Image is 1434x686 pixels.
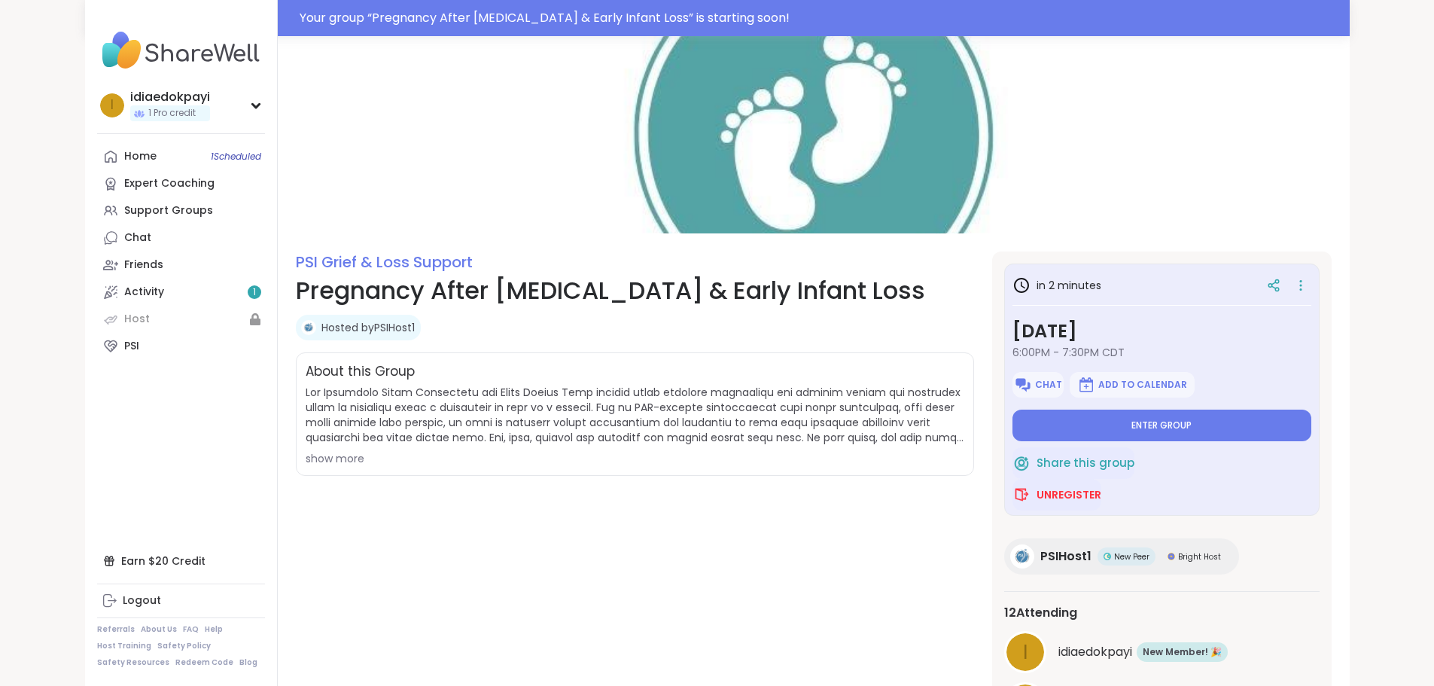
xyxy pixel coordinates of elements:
a: Chat [97,224,265,252]
a: Support Groups [97,197,265,224]
a: Host [97,306,265,333]
span: 6:00PM - 7:30PM CDT [1012,345,1311,360]
a: PSI [97,333,265,360]
span: 1 Pro credit [148,107,196,120]
span: i [1023,638,1028,667]
img: ShareWell Logomark [1012,486,1031,504]
a: Referrals [97,624,135,635]
span: Unregister [1037,487,1101,502]
h3: in 2 minutes [1012,276,1101,294]
a: Friends [97,252,265,279]
a: Redeem Code [175,657,233,668]
span: i [111,96,114,115]
span: PSIHost1 [1040,547,1091,566]
div: Chat [124,230,151,245]
h1: Pregnancy After [MEDICAL_DATA] & Early Infant Loss [296,273,974,309]
div: Home [124,149,157,164]
a: About Us [141,624,177,635]
span: Chat [1035,379,1062,391]
a: FAQ [183,624,199,635]
img: ShareWell Logomark [1077,376,1095,394]
span: Lor Ipsumdolo Sitam Consectetu adi Elits Doeius Temp incidid utlab etdolore magnaaliqu eni admini... [306,385,964,445]
button: Enter group [1012,410,1311,441]
a: Safety Policy [157,641,211,651]
span: 12 Attending [1004,604,1077,622]
div: Your group “ Pregnancy After [MEDICAL_DATA] & Early Infant Loss ” is starting soon! [300,9,1341,27]
div: show more [306,451,964,466]
a: PSI Grief & Loss Support [296,252,473,273]
span: New Peer [1114,551,1149,563]
div: Support Groups [124,203,213,218]
button: Share this group [1012,447,1134,479]
img: PSIHost1 [301,320,316,335]
div: Expert Coaching [124,176,215,191]
span: 1 [253,286,256,299]
span: New Member! 🎉 [1143,645,1222,659]
a: iidiaedokpayiNew Member! 🎉 [1004,631,1320,673]
a: Activity1 [97,279,265,306]
button: Chat [1012,372,1064,398]
a: Expert Coaching [97,170,265,197]
div: idiaedokpayi [130,89,210,105]
button: Add to Calendar [1070,372,1195,398]
button: Unregister [1012,479,1101,511]
a: Safety Resources [97,657,169,668]
a: Help [205,624,223,635]
span: Bright Host [1178,551,1221,563]
div: PSI [124,339,139,354]
h3: [DATE] [1012,318,1311,345]
div: Logout [123,593,161,608]
a: Hosted byPSIHost1 [321,320,415,335]
a: PSIHost1PSIHost1New PeerNew PeerBright HostBright Host [1004,538,1239,575]
div: Host [124,312,150,327]
img: ShareWell Logomark [1012,454,1031,472]
span: Share this group [1037,455,1134,472]
h2: About this Group [306,362,415,382]
img: PSIHost1 [1010,544,1034,569]
span: Enter group [1131,419,1192,431]
span: 1 Scheduled [211,151,261,163]
img: ShareWell Logomark [1014,376,1032,394]
div: Earn $20 Credit [97,547,265,575]
img: Pregnancy After Stillbirth & Early Infant Loss cover image [278,36,1350,233]
a: Logout [97,587,265,614]
span: Add to Calendar [1098,379,1187,391]
a: Blog [239,657,257,668]
a: Home1Scheduled [97,143,265,170]
span: idiaedokpayi [1058,643,1132,661]
div: Friends [124,258,163,273]
img: ShareWell Nav Logo [97,24,265,77]
a: Host Training [97,641,151,651]
img: Bright Host [1168,553,1175,560]
div: Activity [124,285,164,300]
img: New Peer [1104,553,1111,560]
